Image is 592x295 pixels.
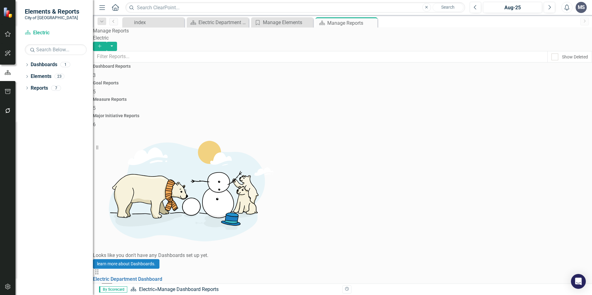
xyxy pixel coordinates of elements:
[25,15,79,20] small: City of [GEOGRAPHIC_DATA]
[93,113,592,118] h4: Major Initiative Reports
[188,19,247,26] a: Electric Department Dashboard
[124,19,183,26] a: index
[125,2,465,13] input: Search ClearPoint...
[93,28,592,35] div: Manage Reports
[51,85,61,91] div: 7
[441,5,455,10] span: Search
[433,3,464,12] button: Search
[31,61,57,68] a: Dashboards
[576,2,587,13] button: MS
[93,35,592,42] div: Electric
[134,19,183,26] div: index
[99,286,127,293] span: By Scorecard
[93,276,162,282] a: Electric Department Dashboard
[54,74,64,79] div: 23
[198,19,247,26] div: Electric Department Dashboard
[25,44,87,55] input: Search Below...
[60,62,70,67] div: 1
[31,73,51,80] a: Elements
[562,54,588,60] div: Show Deleted
[483,2,542,13] button: Aug-25
[485,4,540,11] div: Aug-25
[31,85,48,92] a: Reports
[263,19,311,26] div: Manage Elements
[327,19,376,27] div: Manage Reports
[253,19,311,26] a: Manage Elements
[93,252,592,259] div: Looks like you don't have any Dashboards set up yet.
[25,29,87,36] a: Electric
[93,51,548,62] input: Filter Reports...
[93,64,592,69] h4: Dashboard Reports
[3,7,14,18] img: ClearPoint Strategy
[93,128,279,252] img: Getting started
[93,81,592,85] h4: Goal Reports
[130,286,338,293] div: » Manage Dashboard Reports
[25,8,79,15] span: Elements & Reports
[571,274,586,289] div: Open Intercom Messenger
[139,286,155,292] a: Electric
[93,259,159,269] a: learn more about Dashboards.
[93,97,592,102] h4: Measure Reports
